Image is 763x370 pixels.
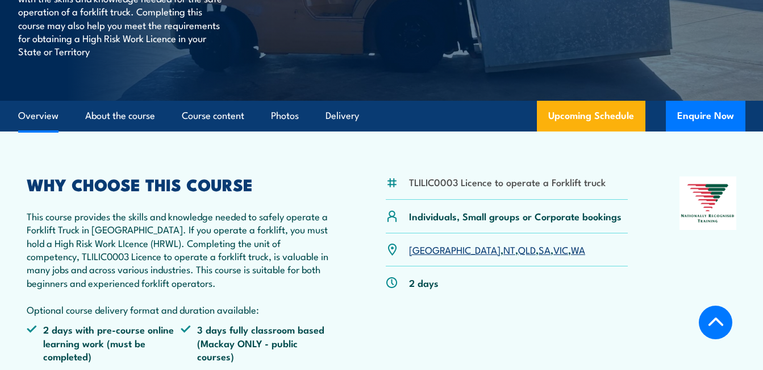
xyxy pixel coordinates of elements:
[85,101,155,131] a: About the course
[503,242,515,256] a: NT
[409,242,501,256] a: [GEOGRAPHIC_DATA]
[326,101,359,131] a: Delivery
[571,242,585,256] a: WA
[18,101,59,131] a: Overview
[539,242,551,256] a: SA
[679,176,736,231] img: Nationally Recognised Training logo.
[518,242,536,256] a: QLD
[666,101,745,131] button: Enquire Now
[27,176,335,191] h2: WHY CHOOSE THIS COURSE
[181,323,335,363] li: 3 days fully classroom based (Mackay ONLY - public courses)
[537,101,645,131] a: Upcoming Schedule
[409,175,606,188] li: TLILIC0003 Licence to operate a Forklift truck
[27,323,181,363] li: 2 days with pre-course online learning work (must be completed)
[409,243,585,256] p: , , , , ,
[182,101,244,131] a: Course content
[409,276,439,289] p: 2 days
[271,101,299,131] a: Photos
[409,209,622,223] p: Individuals, Small groups or Corporate bookings
[553,242,568,256] a: VIC
[27,209,335,316] p: This course provides the skills and knowledge needed to safely operate a Forklift Truck in [GEOGR...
